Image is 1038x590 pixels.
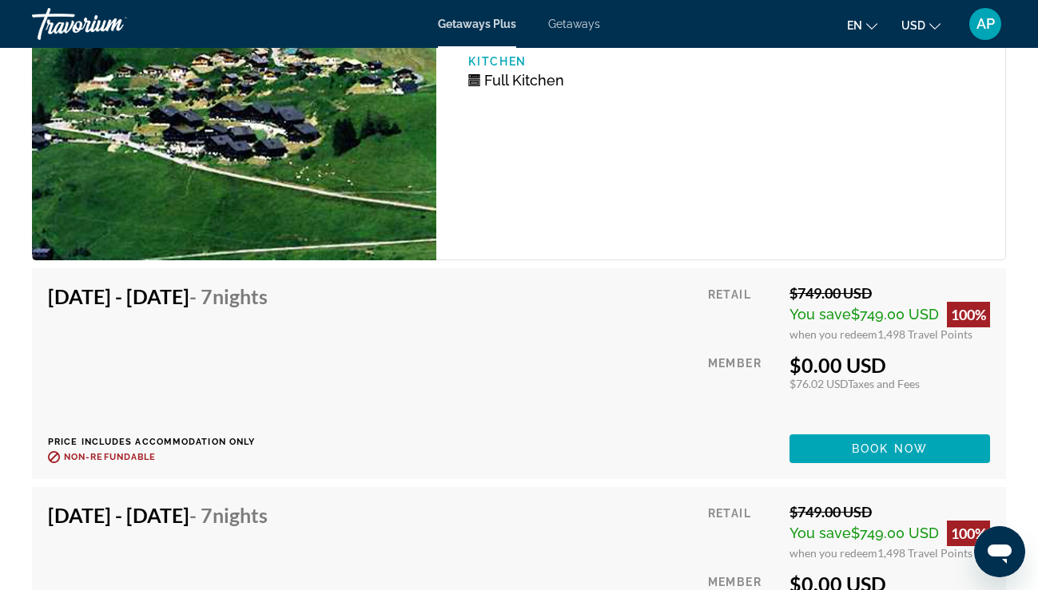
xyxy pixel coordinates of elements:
[708,503,778,560] div: Retail
[32,3,192,45] a: Travorium
[789,503,990,521] div: $749.00 USD
[964,7,1006,41] button: User Menu
[789,546,877,560] span: when you redeem
[789,353,990,377] div: $0.00 USD
[189,284,268,308] span: - 7
[789,525,851,541] span: You save
[468,55,721,68] p: Kitchen
[976,16,995,32] span: AP
[847,14,877,37] button: Change language
[48,284,268,308] h4: [DATE] - [DATE]
[48,437,280,447] p: Price includes accommodation only
[877,546,972,560] span: 1,498 Travel Points
[64,452,156,462] span: Non-refundable
[848,377,920,390] span: Taxes and Fees
[789,284,990,302] div: $749.00 USD
[789,327,877,341] span: when you redeem
[901,19,925,32] span: USD
[484,72,564,89] span: Full Kitchen
[852,442,928,455] span: Book now
[789,377,990,390] div: $76.02 USD
[548,18,600,30] a: Getaways
[708,284,778,341] div: Retail
[789,306,851,323] span: You save
[947,521,990,546] div: 100%
[947,302,990,327] div: 100%
[974,526,1025,577] iframe: Button to launch messaging window
[213,503,268,527] span: Nights
[438,18,516,30] a: Getaways Plus
[847,19,862,32] span: en
[48,503,268,527] h4: [DATE] - [DATE]
[877,327,972,341] span: 1,498 Travel Points
[789,434,990,463] button: Book now
[189,503,268,527] span: - 7
[213,284,268,308] span: Nights
[901,14,941,37] button: Change currency
[708,353,778,422] div: Member
[851,525,939,541] span: $749.00 USD
[851,306,939,323] span: $749.00 USD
